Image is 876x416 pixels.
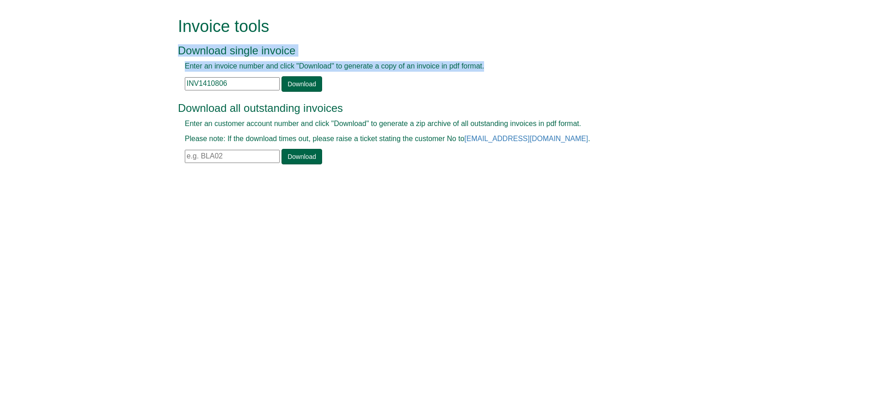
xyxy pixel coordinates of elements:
h3: Download single invoice [178,45,678,57]
input: e.g. BLA02 [185,150,280,163]
input: e.g. INV1234 [185,77,280,90]
a: [EMAIL_ADDRESS][DOMAIN_NAME] [464,135,588,142]
h1: Invoice tools [178,17,678,36]
p: Enter an customer account number and click "Download" to generate a zip archive of all outstandin... [185,119,671,129]
p: Please note: If the download times out, please raise a ticket stating the customer No to . [185,134,671,144]
p: Enter an invoice number and click "Download" to generate a copy of an invoice in pdf format. [185,61,671,72]
a: Download [282,76,322,92]
h3: Download all outstanding invoices [178,102,678,114]
a: Download [282,149,322,164]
